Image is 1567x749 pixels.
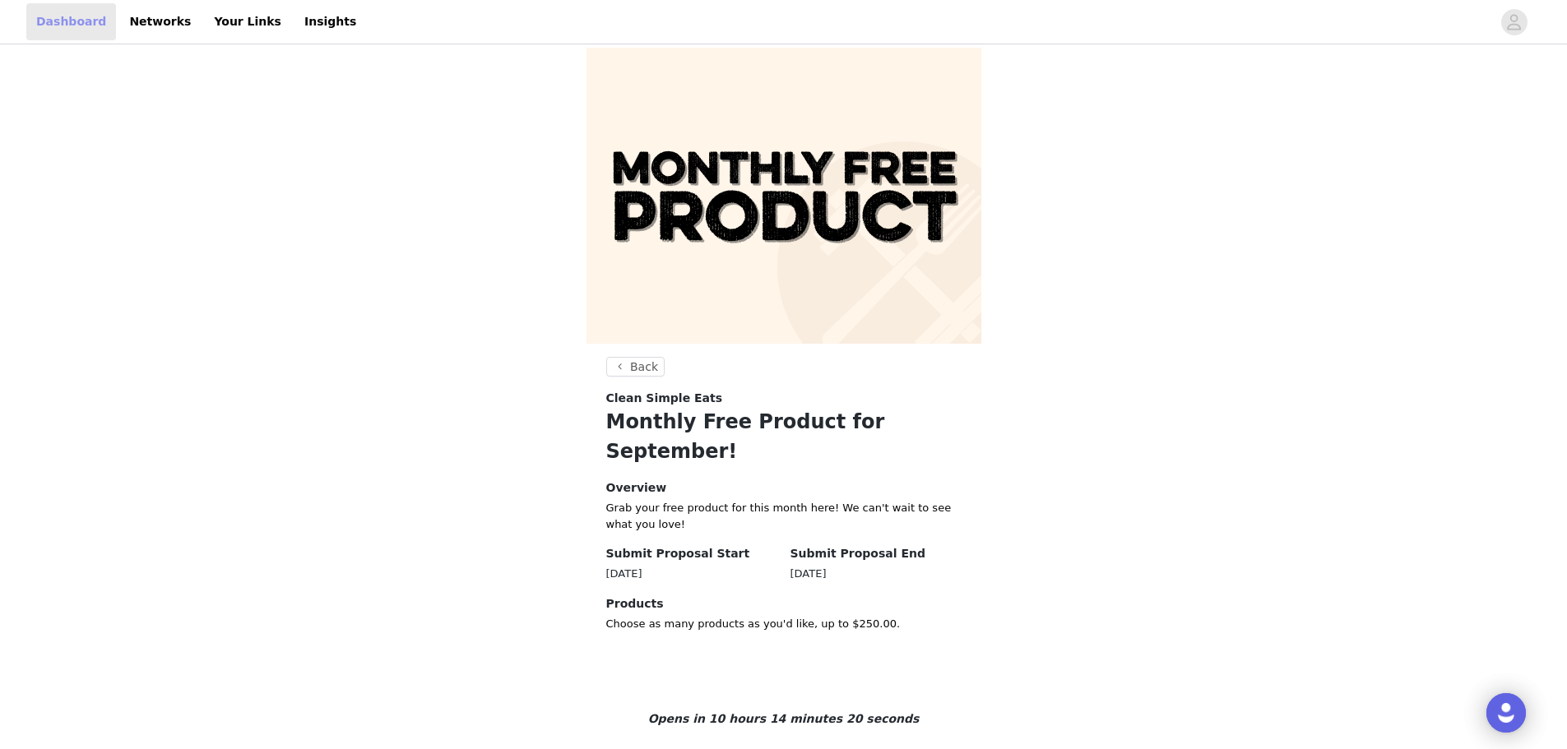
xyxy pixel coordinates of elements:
[606,479,962,497] h4: Overview
[26,3,116,40] a: Dashboard
[294,3,366,40] a: Insights
[606,566,777,582] div: [DATE]
[790,566,962,582] div: [DATE]
[606,545,777,562] h4: Submit Proposal Start
[1506,9,1522,35] div: avatar
[790,545,962,562] h4: Submit Proposal End
[119,3,201,40] a: Networks
[606,500,962,532] p: Grab your free product for this month here! We can't wait to see what you love!
[606,616,962,632] p: Choose as many products as you'd like, up to $250.00.
[1486,693,1526,733] div: Open Intercom Messenger
[606,595,962,613] h4: Products
[606,390,723,407] span: Clean Simple Eats
[648,712,920,725] span: Opens in 10 hours 14 minutes 20 seconds
[606,407,962,466] h1: Monthly Free Product for September!
[586,48,981,344] img: campaign image
[204,3,291,40] a: Your Links
[606,357,665,377] button: Back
